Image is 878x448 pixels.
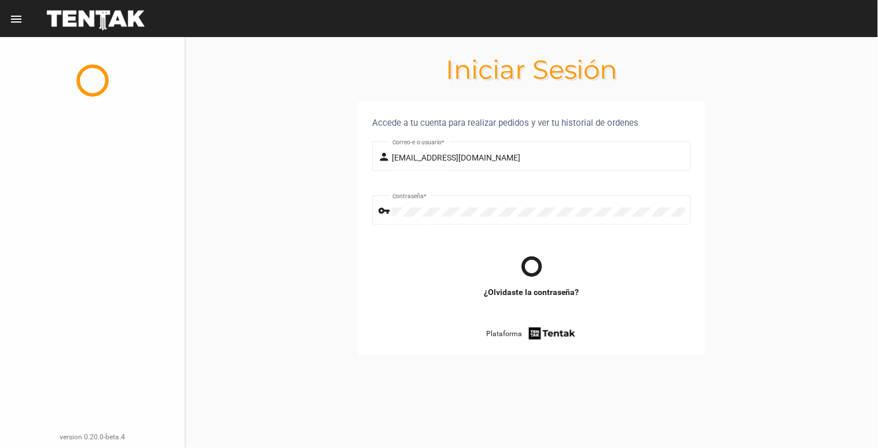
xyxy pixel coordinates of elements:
a: ¿Olvidaste la contraseña? [484,286,579,298]
mat-icon: vpn_key [379,204,392,218]
mat-icon: person [379,150,392,164]
span: Plataforma [486,328,522,340]
a: Plataforma [486,326,577,341]
div: Accede a tu cuenta para realizar pedidos y ver tu historial de ordenes [372,116,691,130]
mat-icon: menu [9,12,23,26]
img: tentak-firm.png [527,326,577,341]
h1: Iniciar Sesión [185,60,878,79]
div: version 0.20.0-beta.4 [9,431,175,443]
